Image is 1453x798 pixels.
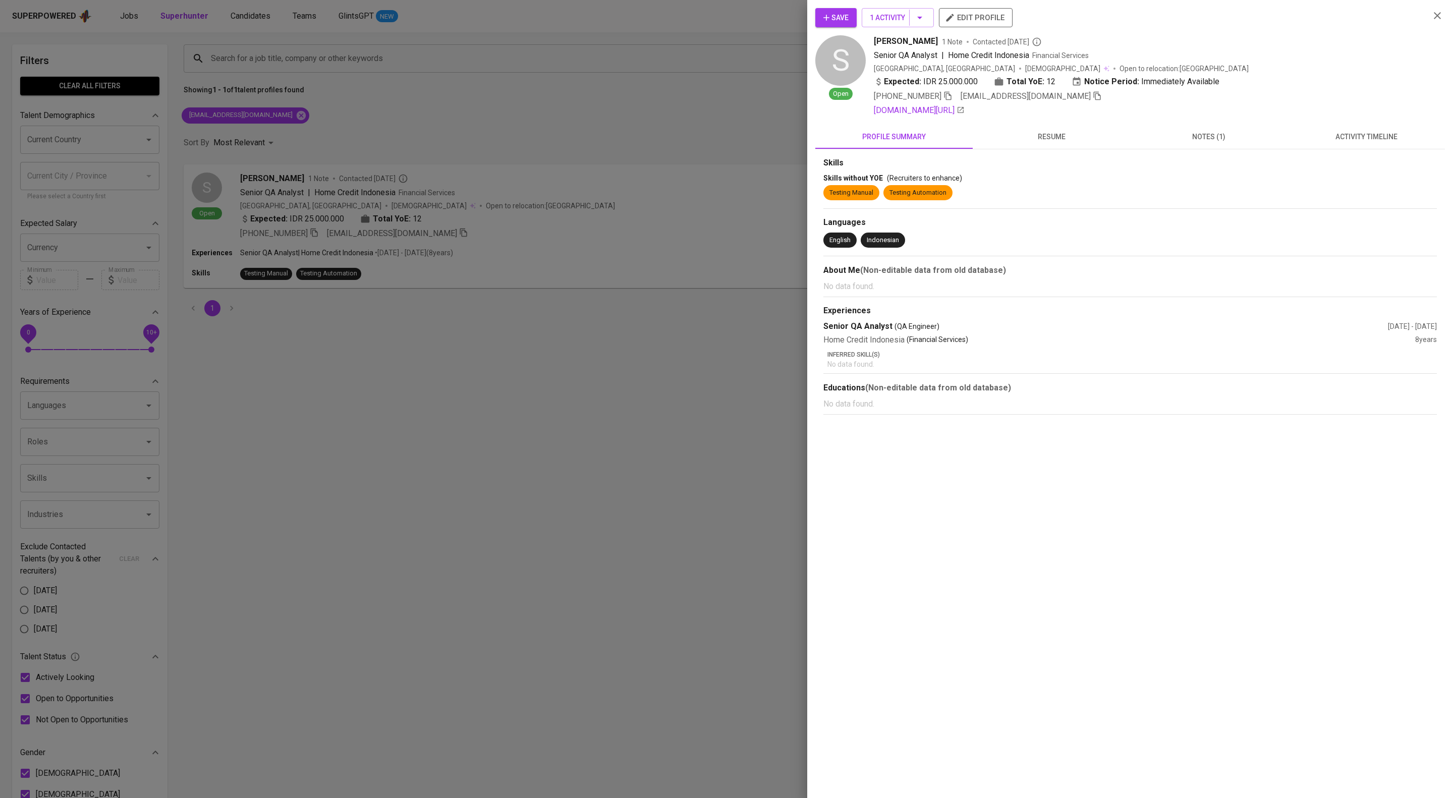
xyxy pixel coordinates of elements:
svg: By Jakarta recruiter [1032,37,1042,47]
span: activity timeline [1294,131,1439,143]
span: profile summary [821,131,967,143]
div: [GEOGRAPHIC_DATA], [GEOGRAPHIC_DATA] [874,64,1015,74]
span: | [941,49,944,62]
button: Save [815,8,857,27]
div: S [815,35,866,86]
button: edit profile [939,8,1013,27]
span: [EMAIL_ADDRESS][DOMAIN_NAME] [961,91,1091,101]
span: [PERSON_NAME] [874,35,938,47]
div: About Me [823,264,1437,276]
div: Languages [823,217,1437,229]
div: English [829,236,851,245]
div: [DATE] - [DATE] [1388,321,1437,331]
div: Immediately Available [1072,76,1219,88]
span: 12 [1046,76,1055,88]
b: Expected: [884,76,921,88]
span: edit profile [947,11,1004,24]
div: Home Credit Indonesia [823,334,1415,346]
b: (Non-editable data from old database) [860,265,1006,275]
span: [PHONE_NUMBER] [874,91,941,101]
span: Save [823,12,849,24]
div: IDR 25.000.000 [874,76,978,88]
div: Senior QA Analyst [823,321,1388,332]
span: Open [829,89,853,99]
b: (Non-editable data from old database) [865,383,1011,392]
span: resume [979,131,1124,143]
p: No data found. [827,359,1437,369]
span: Senior QA Analyst [874,50,937,60]
span: Financial Services [1032,51,1089,60]
div: Testing Manual [829,188,873,198]
span: 1 Note [942,37,963,47]
span: Skills without YOE [823,174,883,182]
div: Skills [823,157,1437,169]
p: No data found. [823,280,1437,293]
p: Inferred Skill(s) [827,350,1437,359]
b: Notice Period: [1084,76,1139,88]
a: edit profile [939,13,1013,21]
div: Testing Automation [889,188,946,198]
span: [DEMOGRAPHIC_DATA] [1025,64,1102,74]
div: Educations [823,382,1437,394]
p: Open to relocation : [GEOGRAPHIC_DATA] [1120,64,1249,74]
span: Home Credit Indonesia [948,50,1029,60]
b: Total YoE: [1007,76,1044,88]
span: 1 Activity [870,12,926,24]
p: No data found. [823,398,1437,410]
span: notes (1) [1136,131,1281,143]
div: 8 years [1415,334,1437,346]
button: 1 Activity [862,8,934,27]
a: [DOMAIN_NAME][URL] [874,104,965,117]
p: (Financial Services) [907,334,968,346]
div: Experiences [823,305,1437,317]
span: Contacted [DATE] [973,37,1042,47]
span: (Recruiters to enhance) [887,174,962,182]
span: (QA Engineer) [895,321,939,331]
div: Indonesian [867,236,899,245]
